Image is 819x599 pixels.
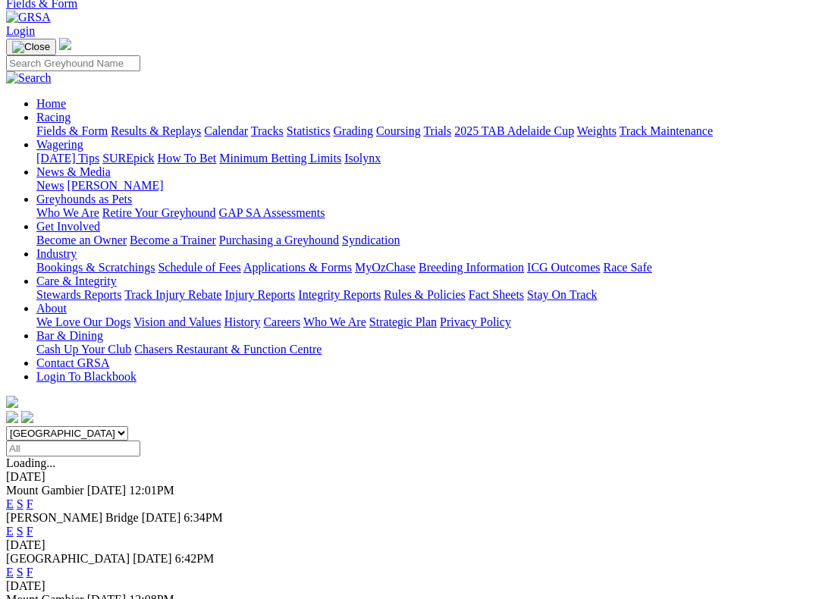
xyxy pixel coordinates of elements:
[620,124,713,137] a: Track Maintenance
[36,138,83,151] a: Wagering
[36,261,155,274] a: Bookings & Scratchings
[6,470,813,484] div: [DATE]
[36,206,813,220] div: Greyhounds as Pets
[67,179,163,192] a: [PERSON_NAME]
[219,206,325,219] a: GAP SA Assessments
[419,261,524,274] a: Breeding Information
[36,288,813,302] div: Care & Integrity
[36,247,77,260] a: Industry
[6,566,14,579] a: E
[6,552,130,565] span: [GEOGRAPHIC_DATA]
[577,124,617,137] a: Weights
[134,343,322,356] a: Chasers Restaurant & Function Centre
[36,370,136,383] a: Login To Blackbook
[27,497,33,510] a: F
[287,124,331,137] a: Statistics
[440,315,511,328] a: Privacy Policy
[36,97,66,110] a: Home
[36,179,64,192] a: News
[184,511,223,524] span: 6:34PM
[124,288,221,301] a: Track Injury Rebate
[6,11,51,24] img: GRSA
[102,152,154,165] a: SUREpick
[384,288,466,301] a: Rules & Policies
[369,315,437,328] a: Strategic Plan
[423,124,451,137] a: Trials
[142,511,181,524] span: [DATE]
[6,456,55,469] span: Loading...
[469,288,524,301] a: Fact Sheets
[36,124,813,138] div: Racing
[263,315,300,328] a: Careers
[454,124,574,137] a: 2025 TAB Adelaide Cup
[6,24,35,37] a: Login
[298,288,381,301] a: Integrity Reports
[36,234,813,247] div: Get Involved
[36,261,813,274] div: Industry
[36,111,71,124] a: Racing
[219,152,341,165] a: Minimum Betting Limits
[36,152,99,165] a: [DATE] Tips
[129,484,174,497] span: 12:01PM
[36,152,813,165] div: Wagering
[36,356,109,369] a: Contact GRSA
[603,261,651,274] a: Race Safe
[251,124,284,137] a: Tracks
[6,484,84,497] span: Mount Gambier
[527,261,600,274] a: ICG Outcomes
[6,396,18,408] img: logo-grsa-white.png
[204,124,248,137] a: Calendar
[219,234,339,246] a: Purchasing a Greyhound
[12,41,50,53] img: Close
[17,497,24,510] a: S
[158,261,240,274] a: Schedule of Fees
[133,315,221,328] a: Vision and Values
[36,220,100,233] a: Get Involved
[342,234,400,246] a: Syndication
[6,538,813,552] div: [DATE]
[111,124,201,137] a: Results & Replays
[27,525,33,538] a: F
[158,152,217,165] a: How To Bet
[6,511,139,524] span: [PERSON_NAME] Bridge
[6,497,14,510] a: E
[36,315,130,328] a: We Love Our Dogs
[17,525,24,538] a: S
[224,315,260,328] a: History
[6,55,140,71] input: Search
[133,552,172,565] span: [DATE]
[243,261,352,274] a: Applications & Forms
[6,39,56,55] button: Toggle navigation
[303,315,366,328] a: Who We Are
[355,261,416,274] a: MyOzChase
[36,302,67,315] a: About
[6,411,18,423] img: facebook.svg
[36,165,111,178] a: News & Media
[334,124,373,137] a: Grading
[87,484,127,497] span: [DATE]
[175,552,215,565] span: 6:42PM
[36,234,127,246] a: Become an Owner
[36,288,121,301] a: Stewards Reports
[36,193,132,205] a: Greyhounds as Pets
[376,124,421,137] a: Coursing
[36,329,103,342] a: Bar & Dining
[527,288,597,301] a: Stay On Track
[36,179,813,193] div: News & Media
[102,206,216,219] a: Retire Your Greyhound
[6,579,813,593] div: [DATE]
[6,441,140,456] input: Select date
[27,566,33,579] a: F
[130,234,216,246] a: Become a Trainer
[36,343,131,356] a: Cash Up Your Club
[344,152,381,165] a: Isolynx
[6,525,14,538] a: E
[36,206,99,219] a: Who We Are
[36,315,813,329] div: About
[36,274,117,287] a: Care & Integrity
[21,411,33,423] img: twitter.svg
[36,343,813,356] div: Bar & Dining
[17,566,24,579] a: S
[36,124,108,137] a: Fields & Form
[224,288,295,301] a: Injury Reports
